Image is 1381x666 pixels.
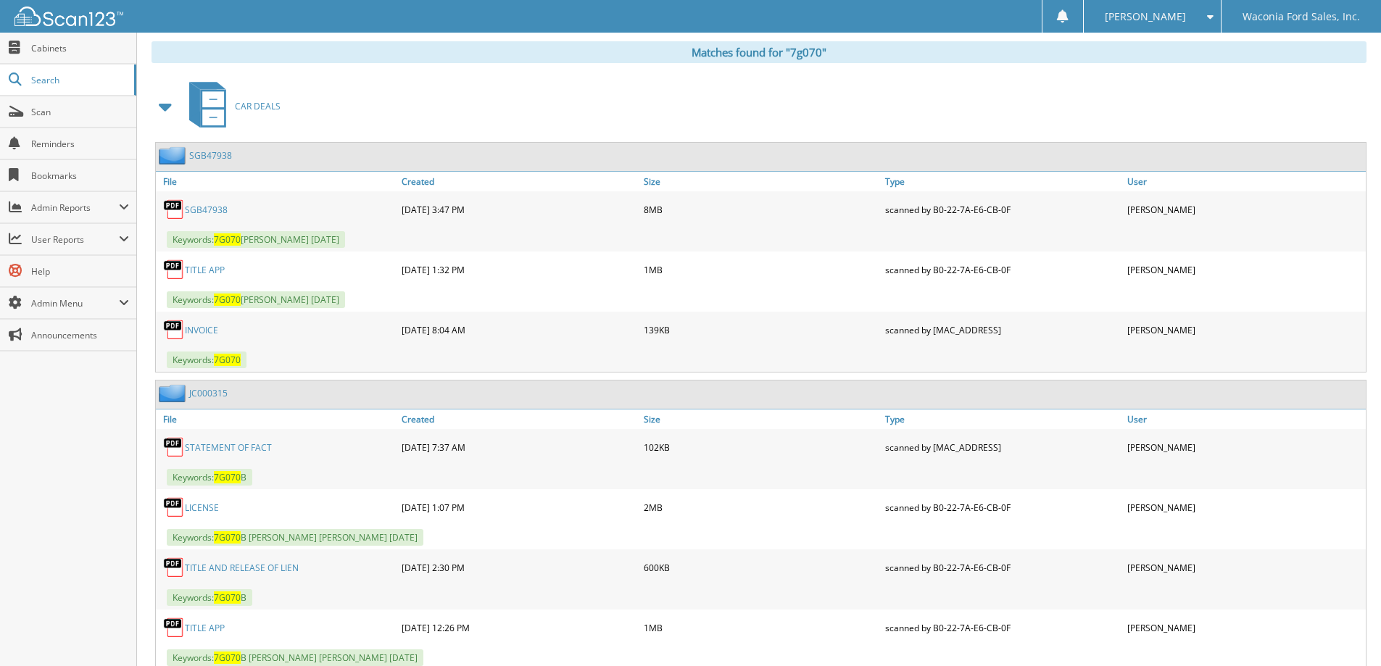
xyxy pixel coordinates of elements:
[882,493,1124,522] div: scanned by B0-22-7A-E6-CB-0F
[31,201,119,214] span: Admin Reports
[185,622,225,634] a: TITLE APP
[214,591,241,604] span: 7G070
[1309,596,1381,666] iframe: Chat Widget
[882,613,1124,642] div: scanned by B0-22-7A-E6-CB-0F
[167,291,345,308] span: Keywords: [PERSON_NAME] [DATE]
[31,297,119,309] span: Admin Menu
[167,649,423,666] span: Keywords: B [PERSON_NAME] [PERSON_NAME] [DATE]
[235,100,281,112] span: CAR DEALS
[1124,255,1366,284] div: [PERSON_NAME]
[163,496,185,518] img: PDF.png
[159,146,189,165] img: folder2.png
[185,264,225,276] a: TITLE APP
[167,231,345,248] span: Keywords: [PERSON_NAME] [DATE]
[640,613,882,642] div: 1MB
[640,255,882,284] div: 1MB
[1124,613,1366,642] div: [PERSON_NAME]
[185,204,228,216] a: SGB47938
[31,170,129,182] span: Bookmarks
[185,562,299,574] a: TITLE AND RELEASE OF LIEN
[1105,12,1186,21] span: [PERSON_NAME]
[640,409,882,429] a: Size
[640,433,882,462] div: 102KB
[167,529,423,546] span: Keywords: B [PERSON_NAME] [PERSON_NAME] [DATE]
[163,199,185,220] img: PDF.png
[398,553,640,582] div: [DATE] 2:30 PM
[214,354,241,366] span: 7G070
[1124,493,1366,522] div: [PERSON_NAME]
[163,617,185,638] img: PDF.png
[398,433,640,462] div: [DATE] 7:37 AM
[159,384,189,402] img: folder2.png
[882,553,1124,582] div: scanned by B0-22-7A-E6-CB-0F
[882,195,1124,224] div: scanned by B0-22-7A-E6-CB-0F
[214,471,241,483] span: 7G070
[398,409,640,429] a: Created
[640,195,882,224] div: 8MB
[1124,409,1366,429] a: User
[156,172,398,191] a: File
[167,351,246,368] span: Keywords:
[640,553,882,582] div: 600KB
[398,493,640,522] div: [DATE] 1:07 PM
[167,469,252,486] span: Keywords: B
[1124,315,1366,344] div: [PERSON_NAME]
[1124,433,1366,462] div: [PERSON_NAME]
[398,315,640,344] div: [DATE] 8:04 AM
[214,652,241,664] span: 7G070
[185,441,272,454] a: STATEMENT OF FACT
[31,233,119,246] span: User Reports
[163,259,185,280] img: PDF.png
[640,315,882,344] div: 139KB
[640,172,882,191] a: Size
[1124,172,1366,191] a: User
[31,265,129,278] span: Help
[152,41,1367,63] div: Matches found for "7g070"
[181,78,281,135] a: CAR DEALS
[398,613,640,642] div: [DATE] 12:26 PM
[163,319,185,341] img: PDF.png
[640,493,882,522] div: 2MB
[882,172,1124,191] a: Type
[882,409,1124,429] a: Type
[882,255,1124,284] div: scanned by B0-22-7A-E6-CB-0F
[156,409,398,429] a: File
[1243,12,1360,21] span: Waconia Ford Sales, Inc.
[185,324,218,336] a: INVOICE
[31,106,129,118] span: Scan
[14,7,123,26] img: scan123-logo-white.svg
[882,315,1124,344] div: scanned by [MAC_ADDRESS]
[398,172,640,191] a: Created
[189,387,228,399] a: JC000315
[185,501,219,514] a: LICENSE
[214,294,241,306] span: 7G070
[31,74,127,86] span: Search
[31,42,129,54] span: Cabinets
[882,433,1124,462] div: scanned by [MAC_ADDRESS]
[214,233,241,246] span: 7G070
[31,329,129,341] span: Announcements
[214,531,241,544] span: 7G070
[163,557,185,578] img: PDF.png
[398,195,640,224] div: [DATE] 3:47 PM
[31,138,129,150] span: Reminders
[167,589,252,606] span: Keywords: B
[163,436,185,458] img: PDF.png
[189,149,232,162] a: SGB47938
[1124,195,1366,224] div: [PERSON_NAME]
[1124,553,1366,582] div: [PERSON_NAME]
[398,255,640,284] div: [DATE] 1:32 PM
